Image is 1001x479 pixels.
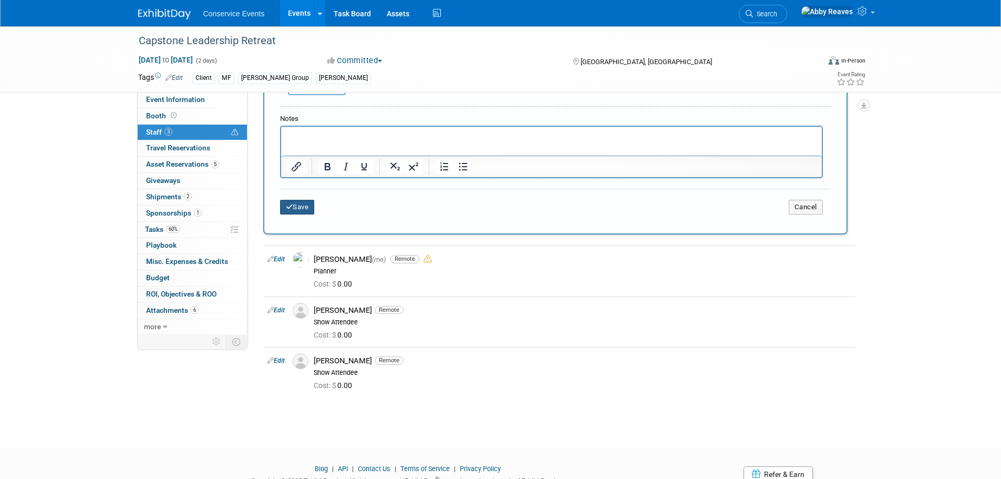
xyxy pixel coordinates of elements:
span: 0.00 [314,280,356,288]
a: more [138,319,247,335]
div: Show Attendee [314,369,851,377]
div: Show Attendee [314,318,851,327]
span: Playbook [146,241,177,249]
img: Abby Reaves [801,6,853,17]
span: 0.00 [314,381,356,390]
a: Edit [267,256,285,263]
button: Cancel [789,200,823,215]
span: 60% [166,225,180,233]
span: (2 days) [195,57,217,64]
td: Tags [138,72,183,84]
img: Associate-Profile-5.png [293,353,308,369]
div: [PERSON_NAME] [314,254,851,264]
span: (me) [372,256,386,263]
span: Budget [146,273,170,282]
span: to [161,56,171,64]
a: Misc. Expenses & Credits [138,254,247,270]
button: Committed [324,55,386,66]
span: Potential Scheduling Conflict -- at least one attendee is tagged in another overlapping event. [231,128,239,137]
a: Sponsorships1 [138,206,247,221]
img: Format-Inperson.png [829,56,839,65]
button: Bullet list [454,159,472,174]
a: Edit [166,74,183,81]
a: Event Information [138,92,247,108]
a: Asset Reservations5 [138,157,247,172]
a: Terms of Service [400,465,450,473]
span: 6 [191,306,199,314]
span: [DATE] [DATE] [138,55,193,65]
i: Double-book Warning! [424,255,431,263]
img: Associate-Profile-5.png [293,303,308,319]
span: Misc. Expenses & Credits [146,257,228,266]
span: Remote [375,306,404,314]
div: Event Format [758,55,866,70]
div: MF [219,73,234,84]
span: | [451,465,458,473]
a: Playbook [138,238,247,253]
div: In-Person [841,57,865,65]
span: Asset Reservations [146,160,219,168]
a: Booth [138,108,247,124]
span: Event Information [146,95,205,104]
span: Giveaways [146,176,180,185]
span: | [349,465,356,473]
span: Remote [390,255,419,263]
td: Personalize Event Tab Strip [208,335,226,349]
span: Attachments [146,306,199,314]
span: Booth [146,111,179,120]
a: Travel Reservations [138,140,247,156]
span: 2 [184,192,192,200]
span: [GEOGRAPHIC_DATA], [GEOGRAPHIC_DATA] [581,58,712,66]
span: 5 [211,160,219,168]
span: 0.00 [314,331,356,339]
button: Numbered list [436,159,453,174]
span: 1 [194,209,202,217]
span: | [392,465,399,473]
a: API [338,465,348,473]
span: Booth not reserved yet [169,111,179,119]
button: Subscript [386,159,404,174]
a: Edit [267,307,285,314]
div: [PERSON_NAME] [316,73,371,84]
button: Italic [337,159,355,174]
span: Shipments [146,192,192,201]
button: Bold [318,159,336,174]
div: Capstone Leadership Retreat [135,32,804,50]
a: Blog [315,465,328,473]
button: Save [280,200,315,215]
a: Tasks60% [138,222,247,238]
img: ExhibitDay [138,9,191,19]
span: Cost: $ [314,381,337,390]
div: [PERSON_NAME] [314,356,851,366]
button: Superscript [405,159,422,174]
span: Conservice Events [203,9,265,18]
a: Giveaways [138,173,247,189]
div: Event Rating [837,72,865,77]
a: Staff3 [138,125,247,140]
span: Cost: $ [314,331,337,339]
span: ROI, Objectives & ROO [146,290,216,298]
td: Toggle Event Tabs [225,335,247,349]
a: Search [739,5,787,23]
iframe: Rich Text Area [281,127,822,156]
span: Tasks [145,225,180,233]
a: Privacy Policy [460,465,501,473]
a: Contact Us [358,465,390,473]
div: Notes [280,114,823,124]
div: Planner [314,267,851,276]
div: [PERSON_NAME] Group [238,73,312,84]
span: Cost: $ [314,280,337,288]
a: Attachments6 [138,303,247,319]
div: [PERSON_NAME] [314,305,851,315]
span: Staff [146,128,172,136]
button: Underline [355,159,373,174]
span: Sponsorships [146,209,202,217]
span: 3 [164,128,172,136]
button: Insert/edit link [287,159,305,174]
a: Edit [267,357,285,364]
span: more [144,322,161,331]
div: Client [192,73,215,84]
a: ROI, Objectives & ROO [138,287,247,302]
span: | [329,465,336,473]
